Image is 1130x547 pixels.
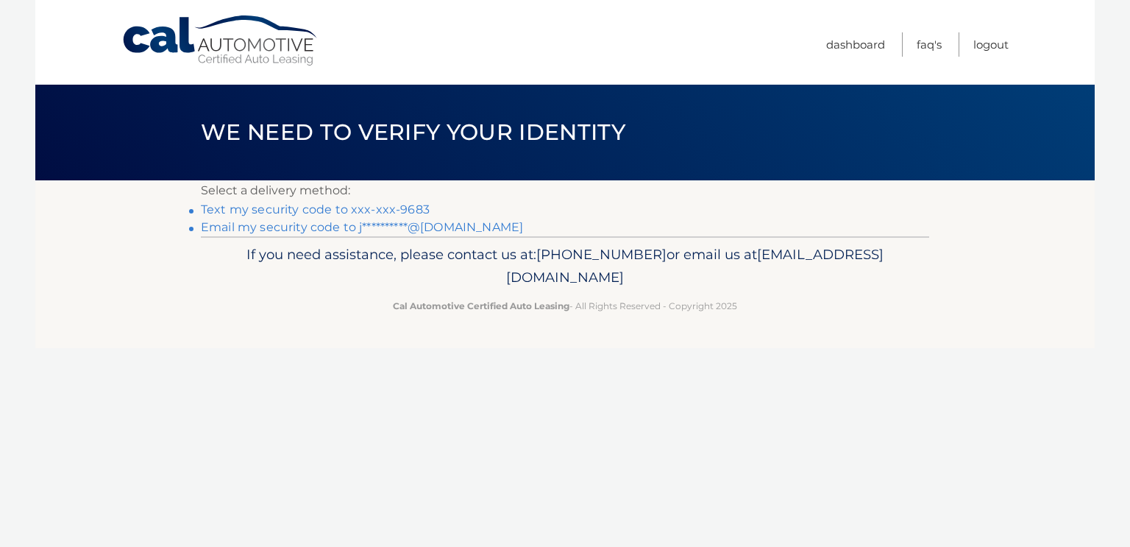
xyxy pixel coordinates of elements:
[201,119,625,146] span: We need to verify your identity
[973,32,1009,57] a: Logout
[121,15,320,67] a: Cal Automotive
[201,220,523,234] a: Email my security code to j**********@[DOMAIN_NAME]
[917,32,942,57] a: FAQ's
[201,202,430,216] a: Text my security code to xxx-xxx-9683
[210,243,920,290] p: If you need assistance, please contact us at: or email us at
[393,300,569,311] strong: Cal Automotive Certified Auto Leasing
[536,246,667,263] span: [PHONE_NUMBER]
[210,298,920,314] p: - All Rights Reserved - Copyright 2025
[826,32,885,57] a: Dashboard
[201,180,929,201] p: Select a delivery method:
